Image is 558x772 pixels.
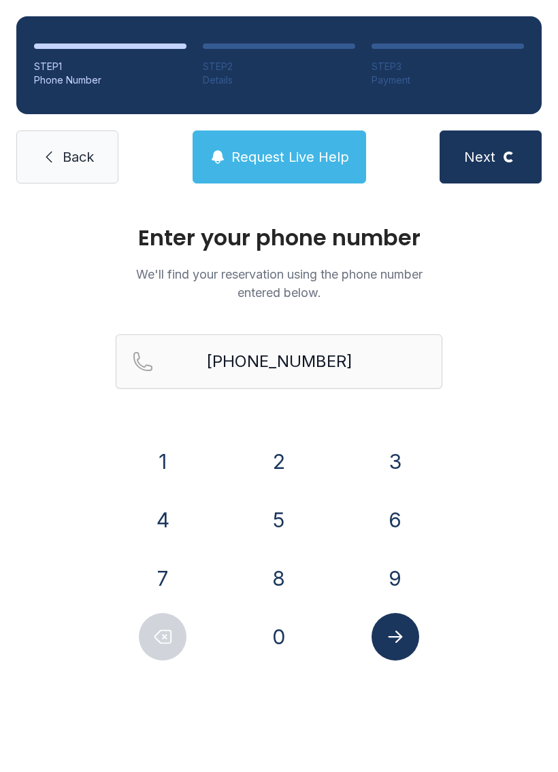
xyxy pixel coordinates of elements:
[231,147,349,166] span: Request Live Help
[116,334,442,389] input: Reservation phone number
[203,73,355,87] div: Details
[63,147,94,166] span: Back
[255,438,303,485] button: 2
[372,73,524,87] div: Payment
[116,227,442,249] h1: Enter your phone number
[139,496,186,544] button: 4
[139,555,186,602] button: 7
[34,73,186,87] div: Phone Number
[116,265,442,302] p: We'll find your reservation using the phone number entered below.
[372,60,524,73] div: STEP 3
[372,613,419,661] button: Submit lookup form
[255,613,303,661] button: 0
[372,496,419,544] button: 6
[372,438,419,485] button: 3
[203,60,355,73] div: STEP 2
[372,555,419,602] button: 9
[139,613,186,661] button: Delete number
[255,496,303,544] button: 5
[139,438,186,485] button: 1
[34,60,186,73] div: STEP 1
[255,555,303,602] button: 8
[464,147,495,166] span: Next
